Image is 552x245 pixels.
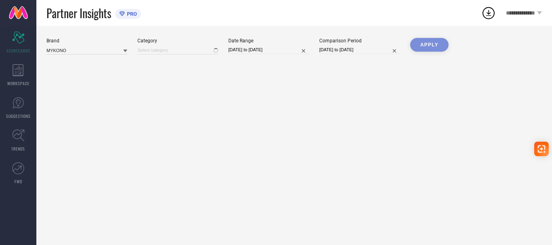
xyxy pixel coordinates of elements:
div: Date Range [228,38,309,44]
div: Brand [46,38,127,44]
span: FWD [15,178,22,184]
span: SUGGESTIONS [6,113,31,119]
span: PRO [125,11,137,17]
input: Select date range [228,46,309,54]
div: Open download list [481,6,496,20]
div: Comparison Period [319,38,400,44]
span: Partner Insights [46,5,111,21]
span: SCORECARDS [6,48,30,54]
div: Category [137,38,218,44]
input: Select comparison period [319,46,400,54]
span: WORKSPACE [7,80,29,86]
span: TRENDS [11,146,25,152]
